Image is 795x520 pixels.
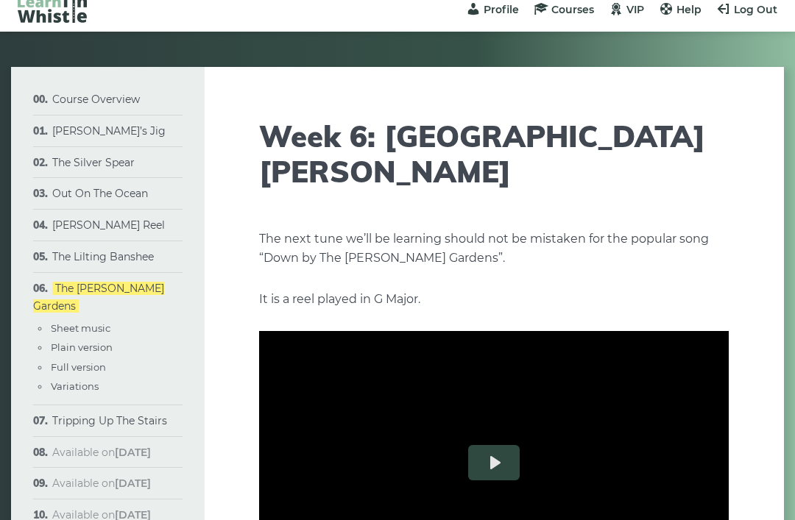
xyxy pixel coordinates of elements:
[259,118,729,189] h1: Week 6: [GEOGRAPHIC_DATA][PERSON_NAME]
[52,93,140,106] a: Course Overview
[676,3,702,16] span: Help
[52,414,167,427] a: Tripping Up The Stairs
[659,3,702,16] a: Help
[51,380,99,392] a: Variations
[52,250,154,263] a: The Lilting Banshee
[51,341,113,353] a: Plain version
[51,361,106,373] a: Full version
[115,446,151,459] strong: [DATE]
[734,3,777,16] span: Log Out
[259,229,729,268] p: The next tune we’ll be learning should not be mistaken for the popular song “Down by The [PERSON_...
[609,3,644,16] a: VIP
[551,3,594,16] span: Courses
[52,218,165,232] a: [PERSON_NAME] Reel
[52,156,135,169] a: The Silver Spear
[52,124,166,138] a: [PERSON_NAME]’s Jig
[259,290,729,309] p: It is a reel played in G Major.
[52,187,148,200] a: Out On The Ocean
[534,3,594,16] a: Courses
[626,3,644,16] span: VIP
[51,322,110,334] a: Sheet music
[52,477,151,490] span: Available on
[115,477,151,490] strong: [DATE]
[716,3,777,16] a: Log Out
[466,3,519,16] a: Profile
[484,3,519,16] span: Profile
[33,282,164,313] a: The [PERSON_NAME] Gardens
[52,446,151,459] span: Available on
